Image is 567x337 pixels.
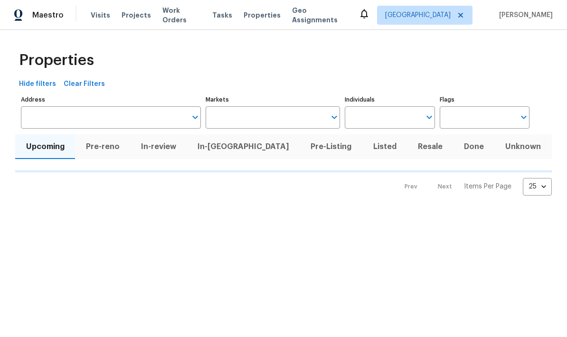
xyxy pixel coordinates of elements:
[423,111,436,124] button: Open
[306,140,357,153] span: Pre-Listing
[60,75,109,93] button: Clear Filters
[459,140,489,153] span: Done
[501,140,546,153] span: Unknown
[64,78,105,90] span: Clear Filters
[244,10,281,20] span: Properties
[206,97,340,103] label: Markets
[495,10,553,20] span: [PERSON_NAME]
[193,140,294,153] span: In-[GEOGRAPHIC_DATA]
[212,12,232,19] span: Tasks
[21,97,201,103] label: Address
[21,140,69,153] span: Upcoming
[15,75,60,93] button: Hide filters
[32,10,64,20] span: Maestro
[413,140,447,153] span: Resale
[396,178,552,196] nav: Pagination Navigation
[345,97,435,103] label: Individuals
[385,10,451,20] span: [GEOGRAPHIC_DATA]
[189,111,202,124] button: Open
[523,174,552,199] div: 25
[464,182,511,191] p: Items Per Page
[136,140,181,153] span: In-review
[517,111,530,124] button: Open
[440,97,529,103] label: Flags
[122,10,151,20] span: Projects
[81,140,124,153] span: Pre-reno
[292,6,347,25] span: Geo Assignments
[328,111,341,124] button: Open
[368,140,401,153] span: Listed
[162,6,201,25] span: Work Orders
[91,10,110,20] span: Visits
[19,78,56,90] span: Hide filters
[19,56,94,65] span: Properties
